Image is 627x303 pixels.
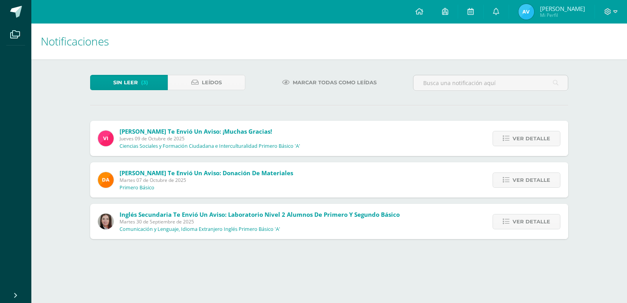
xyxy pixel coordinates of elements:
[141,75,148,90] span: (3)
[513,131,550,146] span: Ver detalle
[120,177,293,183] span: Martes 07 de Octubre de 2025
[41,34,109,49] span: Notificaciones
[120,210,400,218] span: Inglés Secundaria te envió un aviso: Laboratorio Nivel 2 alumnos de primero y segundo Básico
[540,12,585,18] span: Mi Perfil
[120,169,293,177] span: [PERSON_NAME] te envió un aviso: Donación de Materiales
[272,75,386,90] a: Marcar todas como leídas
[513,214,550,229] span: Ver detalle
[293,75,377,90] span: Marcar todas como leídas
[98,214,114,229] img: 8af0450cf43d44e38c4a1497329761f3.png
[120,226,280,232] p: Comunicación y Lenguaje, Idioma Extranjero Inglés Primero Básico 'A'
[540,5,585,13] span: [PERSON_NAME]
[120,185,154,191] p: Primero Básico
[202,75,222,90] span: Leídos
[98,172,114,188] img: f9d34ca01e392badc01b6cd8c48cabbd.png
[120,143,300,149] p: Ciencias Sociales y Formación Ciudadana e Interculturalidad Primero Básico 'A'
[120,218,400,225] span: Martes 30 de Septiembre de 2025
[98,131,114,146] img: bd6d0aa147d20350c4821b7c643124fa.png
[513,173,550,187] span: Ver detalle
[168,75,245,90] a: Leídos
[413,75,568,91] input: Busca una notificación aquí
[113,75,138,90] span: Sin leer
[90,75,168,90] a: Sin leer(3)
[120,135,300,142] span: Jueves 09 de Octubre de 2025
[120,127,272,135] span: [PERSON_NAME] te envió un aviso: ¡Muchas gracias!
[518,4,534,20] img: cc02e32c1be987540174c2eebd267e19.png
